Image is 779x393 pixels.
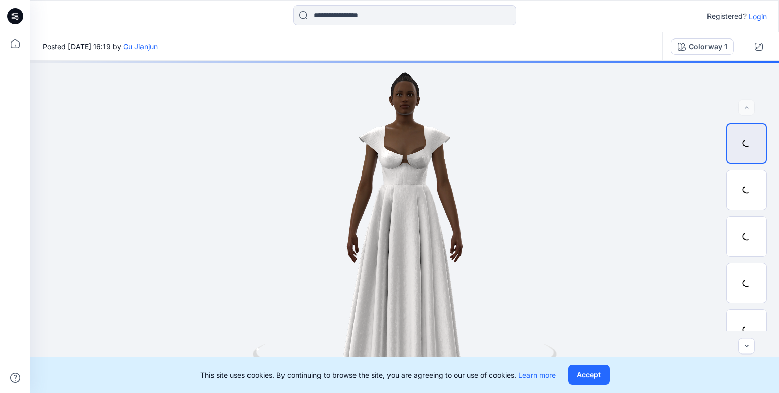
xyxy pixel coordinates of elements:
button: Accept [568,365,610,385]
div: Colorway 1 [689,41,727,52]
a: Gu Jianjun [123,42,158,51]
a: Learn more [518,371,556,379]
p: Registered? [707,10,747,22]
p: Login [749,11,767,22]
p: This site uses cookies. By continuing to browse the site, you are agreeing to our use of cookies. [200,370,556,380]
span: Posted [DATE] 16:19 by [43,41,158,52]
button: Colorway 1 [671,38,734,55]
